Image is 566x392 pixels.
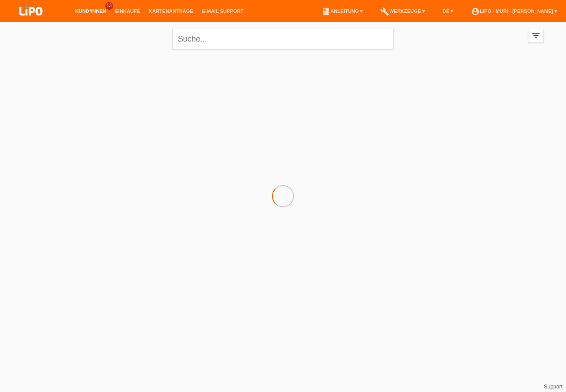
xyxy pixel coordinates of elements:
[380,7,389,16] i: build
[471,7,480,16] i: account_circle
[438,8,458,14] a: DE ▾
[317,8,367,14] a: bookAnleitung ▾
[71,8,111,14] a: Kund*innen
[172,29,394,49] input: Suche...
[105,2,113,10] span: 13
[9,18,53,25] a: LIPO pay
[467,8,562,14] a: account_circleLIPO - Muri - [PERSON_NAME] ▾
[145,8,198,14] a: Kartenanträge
[531,30,541,40] i: filter_list
[376,8,429,14] a: buildWerkzeuge ▾
[321,7,330,16] i: book
[544,384,562,390] a: Support
[111,8,144,14] a: Einkäufe
[198,8,248,14] a: E-Mail Support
